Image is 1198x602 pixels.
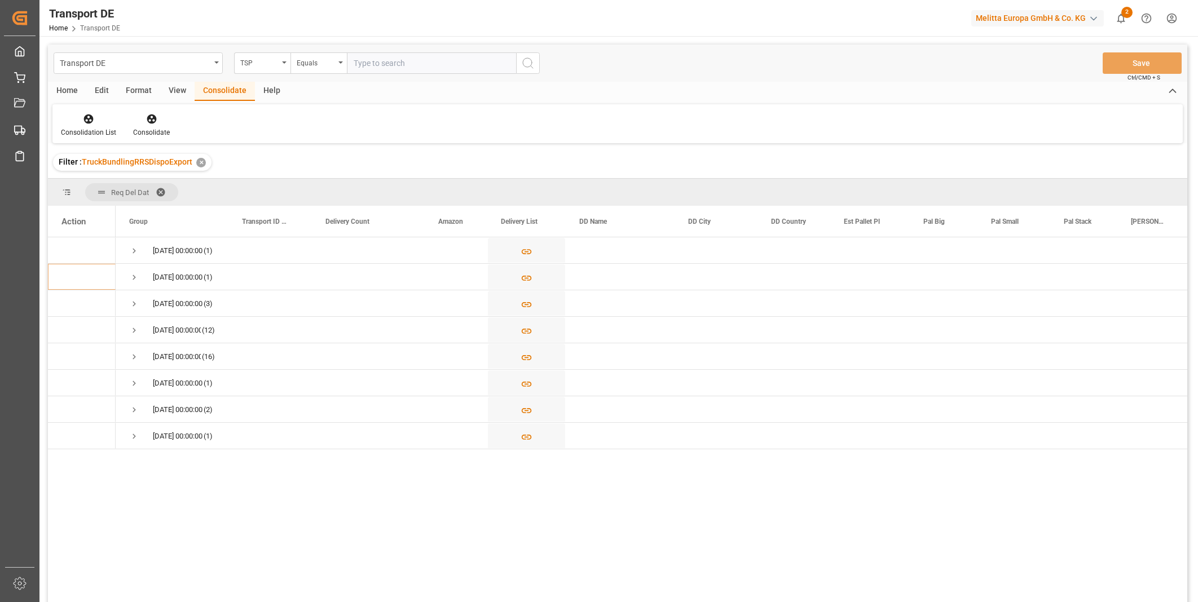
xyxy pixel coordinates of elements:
div: ✕ [196,158,206,167]
div: [DATE] 00:00:00 [153,397,202,423]
div: [DATE] 00:00:00 [153,317,201,343]
span: DD Name [579,218,607,225]
span: [PERSON_NAME] [1131,218,1166,225]
span: (1) [204,423,213,449]
span: DD Country [771,218,806,225]
div: Press SPACE to select this row. [48,423,116,449]
span: (1) [204,370,213,396]
div: Consolidate [133,127,170,138]
span: (3) [204,291,213,317]
span: TruckBundlingRRSDispoExport [82,157,192,166]
div: Transport DE [49,5,120,22]
span: Group [129,218,148,225]
div: Press SPACE to select this row. [48,343,116,370]
span: Amazon [438,218,463,225]
div: Press SPACE to select this row. [48,264,116,290]
div: [DATE] 00:00:00 [153,423,202,449]
span: (2) [204,397,213,423]
div: [DATE] 00:00:00 [153,238,202,264]
span: (1) [204,238,213,264]
div: Edit [86,82,117,101]
span: (12) [202,317,215,343]
span: Pal Small [991,218,1019,225]
span: Pal Stack [1064,218,1091,225]
div: [DATE] 00:00:00 [153,370,202,396]
div: Press SPACE to select this row. [48,396,116,423]
div: TSP [240,55,279,68]
div: Press SPACE to select this row. [48,290,116,317]
div: Consolidation List [61,127,116,138]
button: open menu [54,52,223,74]
div: View [160,82,195,101]
div: [DATE] 00:00:00 [153,264,202,290]
span: (1) [204,264,213,290]
span: DD City [688,218,711,225]
span: (16) [202,344,215,370]
div: Help [255,82,289,101]
span: Est Pallet Pl [844,218,880,225]
button: Help Center [1134,6,1159,31]
button: open menu [290,52,347,74]
div: Transport DE [60,55,210,69]
div: [DATE] 00:00:00 [153,291,202,317]
div: Action [61,216,86,227]
button: open menu [234,52,290,74]
button: search button [516,52,540,74]
span: Filter : [59,157,82,166]
span: Transport ID Logward [242,218,288,225]
span: Ctrl/CMD + S [1127,73,1160,82]
a: Home [49,24,68,32]
span: Req Del Dat [111,188,149,197]
span: Delivery Count [325,218,369,225]
span: Delivery List [501,218,538,225]
div: Melitta Europa GmbH & Co. KG [971,10,1104,26]
button: show 2 new notifications [1108,6,1134,31]
div: [DATE] 00:00:00 [153,344,201,370]
input: Type to search [347,52,516,74]
div: Press SPACE to select this row. [48,237,116,264]
button: Save [1103,52,1182,74]
span: Pal Big [923,218,945,225]
button: Melitta Europa GmbH & Co. KG [971,7,1108,29]
div: Press SPACE to select this row. [48,370,116,396]
div: Consolidate [195,82,255,101]
div: Format [117,82,160,101]
div: Press SPACE to select this row. [48,317,116,343]
div: Equals [297,55,335,68]
div: Home [48,82,86,101]
span: 2 [1121,7,1133,18]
